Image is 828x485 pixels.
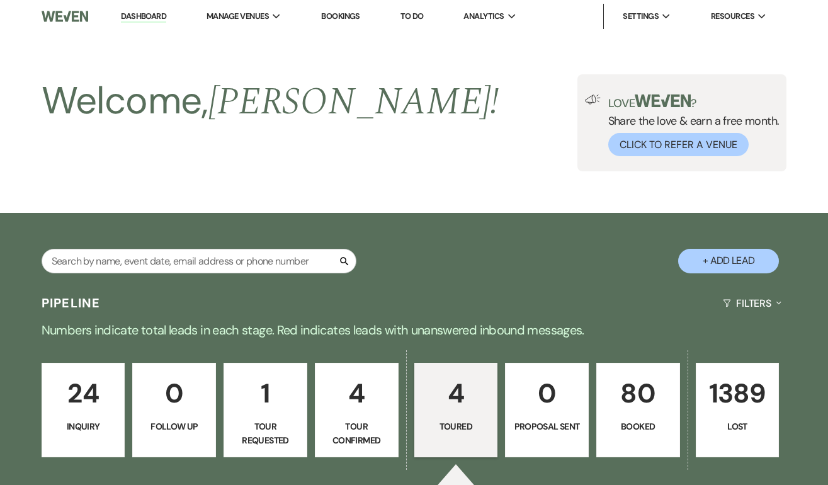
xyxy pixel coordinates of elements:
h2: Welcome, [42,74,499,128]
a: 24Inquiry [42,363,125,457]
a: To Do [400,11,424,21]
p: Love ? [608,94,780,109]
button: + Add Lead [678,249,779,273]
p: 1389 [704,372,771,414]
span: Resources [711,10,754,23]
p: 4 [323,372,390,414]
p: 1 [232,372,299,414]
span: Manage Venues [207,10,269,23]
a: 1389Lost [696,363,780,457]
p: 0 [140,372,208,414]
p: 80 [604,372,672,414]
span: Settings [623,10,659,23]
p: Proposal Sent [513,419,581,433]
div: Share the love & earn a free month. [601,94,780,156]
p: 0 [513,372,581,414]
img: weven-logo-green.svg [635,94,691,107]
button: Click to Refer a Venue [608,133,749,156]
a: 4Toured [414,363,498,457]
p: Inquiry [50,419,117,433]
p: 24 [50,372,117,414]
h3: Pipeline [42,294,101,312]
a: 80Booked [596,363,680,457]
img: loud-speaker-illustration.svg [585,94,601,105]
span: Analytics [463,10,504,23]
p: Tour Requested [232,419,299,448]
a: 1Tour Requested [224,363,307,457]
a: Bookings [321,11,360,21]
p: Booked [604,419,672,433]
p: Tour Confirmed [323,419,390,448]
a: 0Follow Up [132,363,216,457]
p: Follow Up [140,419,208,433]
button: Filters [718,287,786,320]
p: Lost [704,419,771,433]
a: 4Tour Confirmed [315,363,399,457]
a: 0Proposal Sent [505,363,589,457]
input: Search by name, event date, email address or phone number [42,249,356,273]
span: [PERSON_NAME] ! [208,73,499,131]
p: Toured [423,419,490,433]
p: 4 [423,372,490,414]
img: Weven Logo [42,3,89,30]
a: Dashboard [121,11,166,23]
